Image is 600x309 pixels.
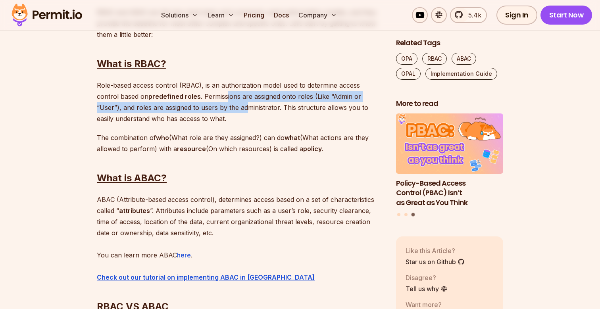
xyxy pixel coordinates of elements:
button: Go to slide 3 [411,213,415,216]
h2: More to read [396,99,503,109]
a: Docs [271,7,292,23]
u: What is RBAC? [97,58,166,69]
li: 3 of 3 [396,113,503,208]
strong: predefined roles [148,92,201,100]
a: OPAL [396,68,421,80]
a: Tell us why [406,284,448,293]
img: Policy-Based Access Control (PBAC) Isn’t as Great as You Think [396,113,503,174]
a: RBAC [422,53,447,65]
a: Start Now [540,6,592,25]
p: Disagree? [406,273,448,282]
a: Check out our tutorial on implementing ABAC in [GEOGRAPHIC_DATA] [97,273,315,281]
a: Sign In [496,6,537,25]
a: Policy-Based Access Control (PBAC) Isn’t as Great as You ThinkPolicy-Based Access Control (PBAC) ... [396,113,503,208]
strong: who [156,134,169,142]
p: Role-based access control (RBAC), is an authorization model used to determine access control base... [97,80,383,124]
p: The combination of (What role are they assigned?) can do (What actions are they allowed to perfor... [97,132,383,154]
a: OPA [396,53,417,65]
a: Star us on Github [406,257,465,266]
img: Permit logo [8,2,86,29]
p: Want more? [406,299,467,309]
a: ABAC [452,53,476,65]
strong: what [285,134,300,142]
button: Learn [204,7,237,23]
div: Posts [396,113,503,217]
strong: attributes [119,207,150,215]
a: Pricing [240,7,267,23]
u: What is ABAC? [97,172,167,184]
h2: Related Tags [396,38,503,48]
a: 5.4k [450,7,487,23]
h3: Policy-Based Access Control (PBAC) Isn’t as Great as You Think [396,178,503,207]
strong: resource [177,145,206,153]
p: Like this Article? [406,246,465,255]
button: Solutions [158,7,201,23]
strong: policy [303,145,322,153]
button: Go to slide 1 [397,213,400,216]
button: Company [295,7,340,23]
button: Go to slide 2 [404,213,408,216]
a: here [177,251,191,259]
span: 5.4k [463,10,481,20]
p: ABAC (Attribute-based access control), determines access based on a set of characteristics called... [97,194,383,283]
a: Implementation Guide [425,68,497,80]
